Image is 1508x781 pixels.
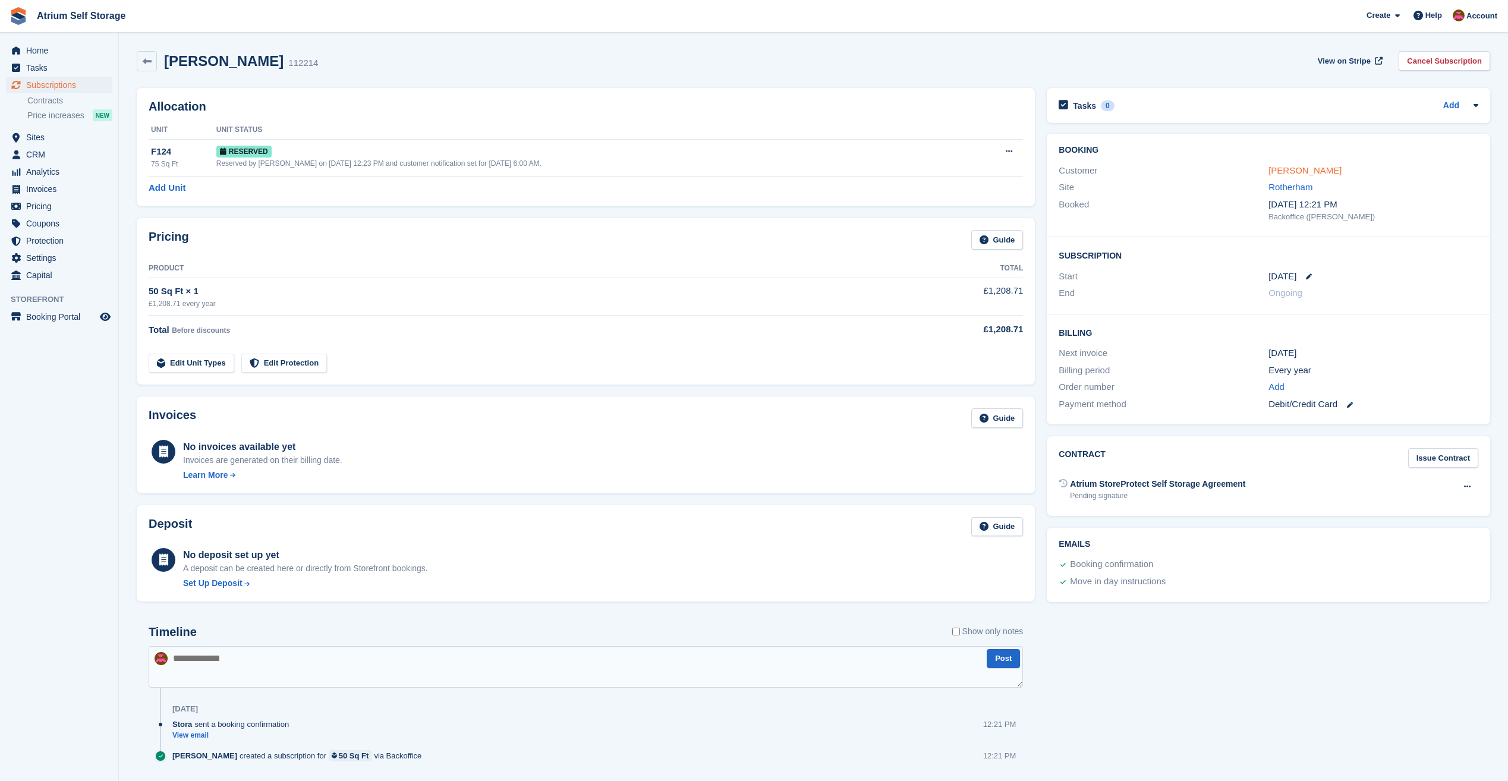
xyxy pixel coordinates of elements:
[6,308,112,325] a: menu
[1453,10,1465,21] img: Mark Rhodes
[6,77,112,93] a: menu
[1070,575,1166,589] div: Move in day instructions
[1059,448,1106,468] h2: Contract
[183,577,243,590] div: Set Up Deposit
[26,42,97,59] span: Home
[1059,164,1268,178] div: Customer
[1059,181,1268,194] div: Site
[241,354,327,373] a: Edit Protection
[1101,100,1115,111] div: 0
[1059,249,1478,261] h2: Subscription
[172,750,237,761] span: [PERSON_NAME]
[6,42,112,59] a: menu
[183,469,342,481] a: Learn More
[6,163,112,180] a: menu
[1070,490,1245,501] div: Pending signature
[1268,198,1478,212] div: [DATE] 12:21 PM
[164,53,284,69] h2: [PERSON_NAME]
[6,59,112,76] a: menu
[27,110,84,121] span: Price increases
[1059,398,1268,411] div: Payment method
[26,267,97,284] span: Capital
[1268,165,1342,175] a: [PERSON_NAME]
[6,232,112,249] a: menu
[1268,398,1478,411] div: Debit/Credit Card
[26,77,97,93] span: Subscriptions
[1070,558,1153,572] div: Booking confirmation
[6,215,112,232] a: menu
[1367,10,1390,21] span: Create
[149,517,192,537] h2: Deposit
[172,719,192,730] span: Stora
[1268,288,1302,298] span: Ongoing
[27,95,112,106] a: Contracts
[26,198,97,215] span: Pricing
[149,181,185,195] a: Add Unit
[971,230,1024,250] a: Guide
[1268,182,1312,192] a: Rotherham
[864,323,1024,336] div: £1,208.71
[216,158,966,169] div: Reserved by [PERSON_NAME] on [DATE] 12:23 PM and customer notification set for [DATE] 6:00 AM.
[1443,99,1459,113] a: Add
[864,259,1024,278] th: Total
[987,649,1020,669] button: Post
[971,408,1024,428] a: Guide
[1059,270,1268,284] div: Start
[149,259,864,278] th: Product
[26,163,97,180] span: Analytics
[149,325,169,335] span: Total
[10,7,27,25] img: stora-icon-8386f47178a22dfd0bd8f6a31ec36ba5ce8667c1dd55bd0f319d3a0aa187defe.svg
[172,750,427,761] div: created a subscription for via Backoffice
[1318,55,1371,67] span: View on Stripe
[1059,326,1478,338] h2: Billing
[183,440,342,454] div: No invoices available yet
[339,750,369,761] div: 50 Sq Ft
[32,6,130,26] a: Atrium Self Storage
[6,198,112,215] a: menu
[864,278,1024,315] td: £1,208.71
[1059,198,1268,223] div: Booked
[172,719,295,730] div: sent a booking confirmation
[216,121,966,140] th: Unit Status
[183,577,428,590] a: Set Up Deposit
[6,250,112,266] a: menu
[93,109,112,121] div: NEW
[1268,364,1478,377] div: Every year
[151,159,216,169] div: 75 Sq Ft
[26,308,97,325] span: Booking Portal
[1059,146,1478,155] h2: Booking
[1268,211,1478,223] div: Backoffice ([PERSON_NAME])
[149,100,1023,114] h2: Allocation
[1059,380,1268,394] div: Order number
[26,215,97,232] span: Coupons
[1466,10,1497,22] span: Account
[26,232,97,249] span: Protection
[1425,10,1442,21] span: Help
[216,146,272,158] span: Reserved
[983,719,1016,730] div: 12:21 PM
[1268,380,1285,394] a: Add
[149,408,196,428] h2: Invoices
[172,326,230,335] span: Before discounts
[971,517,1024,537] a: Guide
[1313,51,1385,71] a: View on Stripe
[6,146,112,163] a: menu
[288,56,318,70] div: 112214
[952,625,1024,638] label: Show only notes
[983,750,1016,761] div: 12:21 PM
[98,310,112,324] a: Preview store
[183,469,228,481] div: Learn More
[6,267,112,284] a: menu
[149,354,234,373] a: Edit Unit Types
[183,548,428,562] div: No deposit set up yet
[26,59,97,76] span: Tasks
[1399,51,1490,71] a: Cancel Subscription
[329,750,372,761] a: 50 Sq Ft
[1059,540,1478,549] h2: Emails
[149,285,864,298] div: 50 Sq Ft × 1
[172,704,198,714] div: [DATE]
[6,129,112,146] a: menu
[11,294,118,306] span: Storefront
[1070,478,1245,490] div: Atrium StoreProtect Self Storage Agreement
[1059,347,1268,360] div: Next invoice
